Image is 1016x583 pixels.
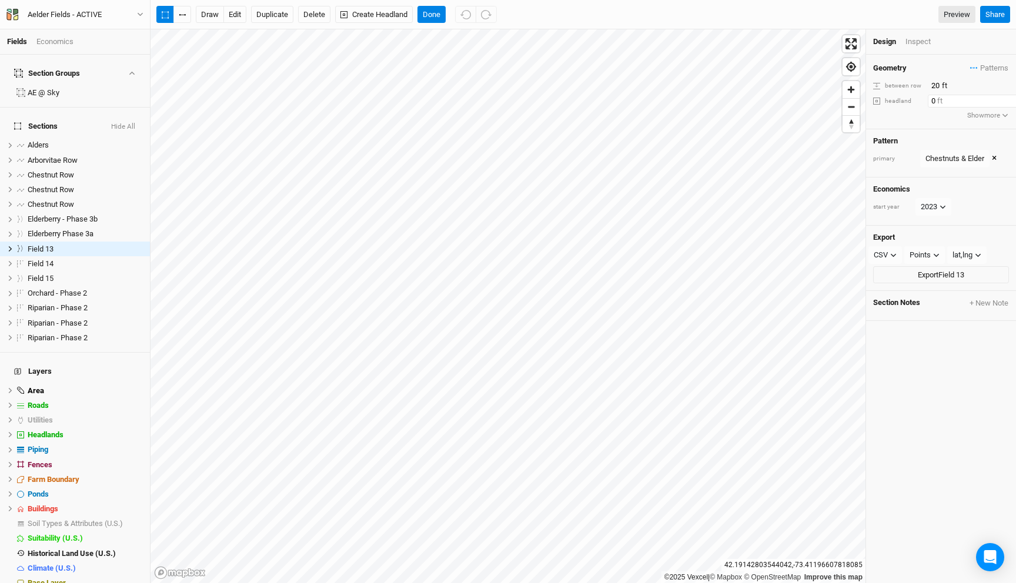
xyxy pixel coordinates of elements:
span: Elderberry Phase 3a [28,229,93,238]
button: Find my location [843,58,860,75]
button: Undo (^z) [455,6,476,24]
button: Done [417,6,446,24]
span: Utilities [28,416,53,424]
div: lat,lng [952,249,972,261]
span: Farm Boundary [28,475,79,484]
h4: Pattern [873,136,1009,146]
h4: Geometry [873,63,907,73]
div: Riparian - Phase 2 [28,333,143,343]
button: Create Headland [335,6,413,24]
div: Ponds [28,490,143,499]
div: Open Intercom Messenger [976,543,1004,571]
div: Soil Types & Attributes (U.S.) [28,519,143,528]
h4: Export [873,233,1009,242]
span: Chestnut Row [28,170,74,179]
button: + New Note [969,298,1009,309]
span: Soil Types & Attributes (U.S.) [28,519,123,528]
a: ©2025 Vexcel [664,573,708,581]
div: start year [873,203,914,212]
div: CSV [874,249,888,261]
div: Chestnuts & Elder [925,153,984,165]
div: Roads [28,401,143,410]
button: 2023 [915,198,951,216]
a: Mapbox logo [154,566,206,579]
span: Elderberry - Phase 3b [28,215,98,223]
button: Enter fullscreen [843,35,860,52]
a: Mapbox [710,573,742,581]
button: × [992,152,997,165]
div: Field 13 [28,244,143,254]
button: Delete [298,6,330,24]
div: Alders [28,140,143,150]
span: Piping [28,445,48,454]
button: edit [223,6,246,24]
span: Arborvitae Row [28,156,78,165]
span: Climate (U.S.) [28,564,76,572]
span: Buildings [28,504,58,513]
div: Chestnut Row [28,185,143,195]
span: Patterns [970,62,1008,74]
button: Redo (^Z) [476,6,497,24]
span: Field 14 [28,259,54,268]
div: Design [873,36,896,47]
div: Climate (U.S.) [28,564,143,573]
span: Headlands [28,430,63,439]
div: headland [873,97,925,106]
button: Zoom out [843,98,860,115]
span: Suitability (U.S.) [28,534,83,542]
div: Section Groups [14,69,80,78]
div: Utilities [28,416,143,425]
a: OpenStreetMap [744,573,801,581]
span: Riparian - Phase 2 [28,333,88,342]
div: Buildings [28,504,143,514]
span: Riparian - Phase 2 [28,319,88,327]
div: Riparian - Phase 2 [28,319,143,328]
div: Chestnut Row [28,170,143,180]
div: Area [28,386,143,396]
span: Orchard - Phase 2 [28,289,87,297]
h4: Layers [7,360,143,383]
button: Chestnuts & Elder [920,150,990,167]
span: Ponds [28,490,49,498]
button: Showmore [967,110,1010,122]
div: Suitability (U.S.) [28,534,143,543]
a: Fields [7,37,27,46]
button: lat,lng [947,246,987,264]
div: AE @ Sky [28,88,143,98]
button: Reset bearing to north [843,115,860,132]
span: Roads [28,401,49,410]
div: primary [873,155,914,163]
div: Field 14 [28,259,143,269]
div: Aelder Fields - ACTIVE [28,9,102,21]
div: Historical Land Use (U.S.) [28,549,143,558]
button: draw [196,6,224,24]
div: Farm Boundary [28,475,143,484]
span: Zoom out [843,99,860,115]
button: Show section groups [126,69,136,77]
button: Points [904,246,945,264]
div: Points [910,249,931,261]
span: Area [28,386,44,395]
a: Improve this map [804,573,863,581]
div: Piping [28,445,143,454]
button: Zoom in [843,81,860,98]
div: Inspect [905,36,947,47]
span: Chestnut Row [28,185,74,194]
button: Duplicate [251,6,293,24]
div: Orchard - Phase 2 [28,289,143,298]
button: Share [980,6,1010,24]
div: Arborvitae Row [28,156,143,165]
a: Preview [938,6,975,24]
span: Section Notes [873,298,920,309]
div: Riparian - Phase 2 [28,303,143,313]
div: between row [873,82,925,91]
span: Chestnut Row [28,200,74,209]
div: Economics [36,36,73,47]
button: Patterns [970,62,1009,75]
span: Field 13 [28,244,54,253]
button: ExportField 13 [873,266,1009,284]
span: Fences [28,460,52,469]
